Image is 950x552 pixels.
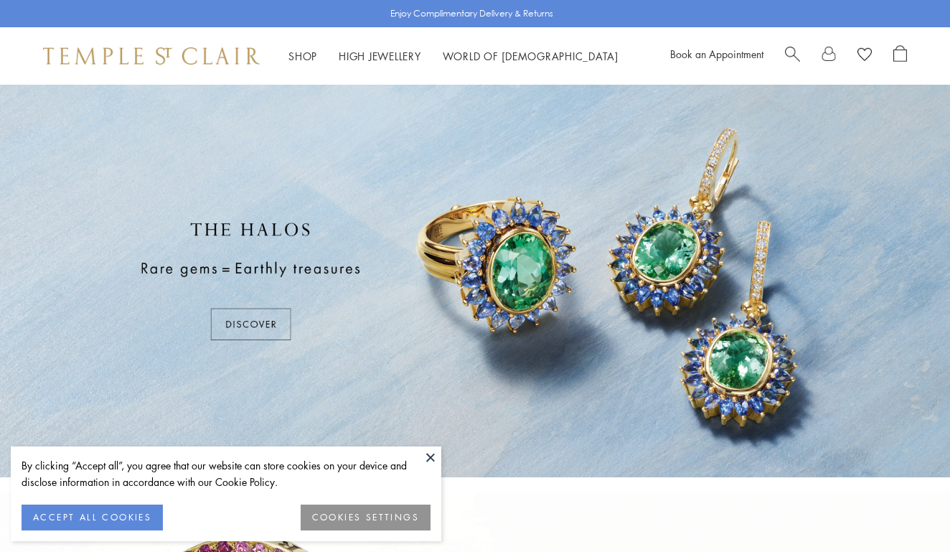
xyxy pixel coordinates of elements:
img: Temple St. Clair [43,47,260,65]
a: View Wishlist [857,45,872,67]
a: High JewelleryHigh Jewellery [339,49,421,63]
a: World of [DEMOGRAPHIC_DATA]World of [DEMOGRAPHIC_DATA] [443,49,619,63]
a: Book an Appointment [670,47,763,61]
button: ACCEPT ALL COOKIES [22,505,163,530]
button: COOKIES SETTINGS [301,505,431,530]
div: By clicking “Accept all”, you agree that our website can store cookies on your device and disclos... [22,457,431,490]
a: Open Shopping Bag [893,45,907,67]
iframe: Gorgias live chat messenger [878,485,936,538]
a: ShopShop [288,49,317,63]
a: Search [785,45,800,67]
nav: Main navigation [288,47,619,65]
p: Enjoy Complimentary Delivery & Returns [390,6,553,21]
